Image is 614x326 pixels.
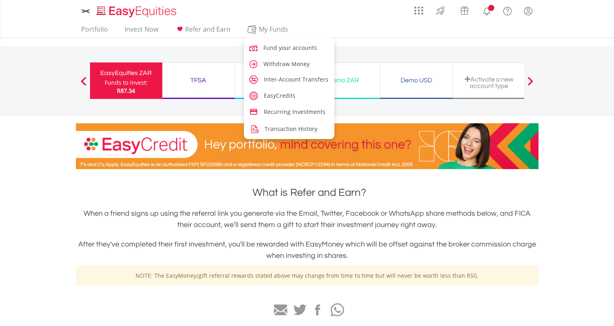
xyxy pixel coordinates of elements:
[95,67,157,79] div: EasyEquities ZAR
[263,60,310,68] span: Withdraw Money
[240,75,302,86] div: EasyEquities USD
[264,92,295,99] span: EasyCredits
[249,75,258,84] img: account-transfer.svg
[312,75,375,86] div: Demo ZAR
[167,75,230,86] div: TFSA
[434,4,447,17] img: thrive-v2.svg
[244,40,335,55] a: fund.svg Fund your accounts
[458,4,471,17] img: vouchers-v2.svg
[244,72,335,85] a: account-transfer.svg Inter-Account Transfers
[263,44,317,51] span: Fund your accounts
[244,56,335,71] a: caret-right.svg Withdraw Money
[78,25,111,38] a: Portfolio
[117,87,135,94] span: R87.34
[476,2,497,18] a: Notifications
[82,272,532,280] p: NOTE: The EasyMoney/gift referral rewards stated above may change from time to time but will neve...
[497,2,518,18] a: FAQ's and Support
[76,208,539,231] h3: When a friend signs up using the referral link you generate via the Email, Twitter, Facebook or W...
[244,105,335,118] a: credit-card.svg Recurring Investments
[252,187,366,198] span: What is Refer and Earn?
[172,25,234,38] a: Refer and Earn
[518,2,539,20] a: My Profile
[409,2,429,15] a: AppsGrid
[249,91,258,100] img: easy-credits.svg
[95,5,180,18] img: EasyEquities_Logo.png
[121,25,162,38] a: Invest Now
[93,2,180,18] a: Home page
[249,124,260,135] img: transaction-history.png
[458,76,520,89] div: Activate a new account type
[385,75,448,86] div: Demo USD
[248,59,259,70] img: caret-right.svg
[248,43,259,54] img: fund.svg
[265,125,317,133] span: Transaction History
[105,79,148,87] div: Funds to invest:
[76,123,539,169] img: EasyCredit Promotion Banner
[264,108,325,116] span: Recurring Investments
[264,75,328,83] span: Inter-Account Transfers
[244,88,335,101] a: easy-credits.svg EasyCredits
[452,2,476,17] a: Vouchers
[247,24,300,34] span: My Funds
[76,239,539,262] h3: After they've completed their first investment, you'll be rewarded with EasyMoney which will be o...
[244,121,335,136] a: transaction-history.png Transaction History
[414,6,423,15] img: grid-menu-icon.svg
[249,107,258,116] img: credit-card.svg
[185,25,231,34] span: Refer and Earn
